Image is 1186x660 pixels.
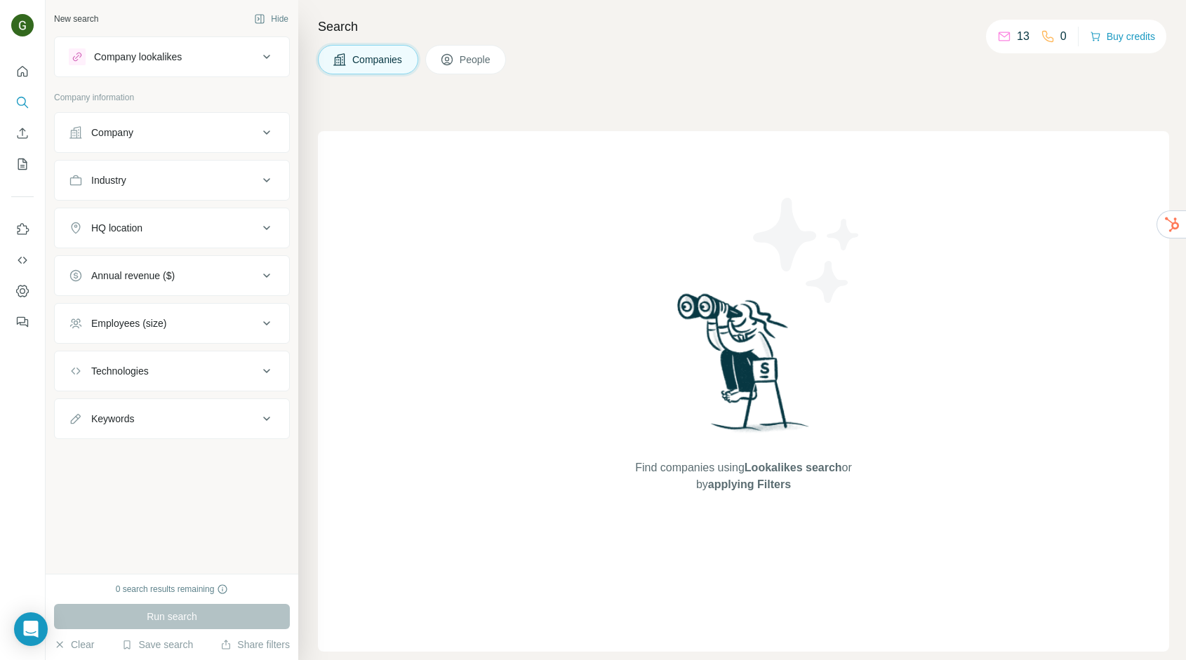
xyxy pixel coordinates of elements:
[55,211,289,245] button: HQ location
[94,50,182,64] div: Company lookalikes
[91,173,126,187] div: Industry
[55,354,289,388] button: Technologies
[55,116,289,149] button: Company
[54,13,98,25] div: New search
[91,412,134,426] div: Keywords
[55,307,289,340] button: Employees (size)
[121,638,193,652] button: Save search
[54,91,290,104] p: Company information
[11,309,34,335] button: Feedback
[745,462,842,473] span: Lookalikes search
[91,269,175,283] div: Annual revenue ($)
[11,248,34,273] button: Use Surfe API
[220,638,290,652] button: Share filters
[744,187,870,314] img: Surfe Illustration - Stars
[55,402,289,436] button: Keywords
[244,8,298,29] button: Hide
[91,221,142,235] div: HQ location
[671,290,817,446] img: Surfe Illustration - Woman searching with binoculars
[11,121,34,146] button: Enrich CSV
[631,459,855,493] span: Find companies using or by
[91,126,133,140] div: Company
[14,612,48,646] div: Open Intercom Messenger
[318,17,1169,36] h4: Search
[708,478,791,490] span: applying Filters
[91,364,149,378] div: Technologies
[11,59,34,84] button: Quick start
[11,14,34,36] img: Avatar
[11,151,34,177] button: My lists
[116,583,229,595] div: 0 search results remaining
[11,217,34,242] button: Use Surfe on LinkedIn
[55,259,289,292] button: Annual revenue ($)
[54,638,94,652] button: Clear
[1090,27,1155,46] button: Buy credits
[91,316,166,330] div: Employees (size)
[1060,28,1067,45] p: 0
[55,40,289,74] button: Company lookalikes
[352,53,404,67] span: Companies
[460,53,492,67] span: People
[55,163,289,197] button: Industry
[11,278,34,304] button: Dashboard
[11,90,34,115] button: Search
[1017,28,1030,45] p: 13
